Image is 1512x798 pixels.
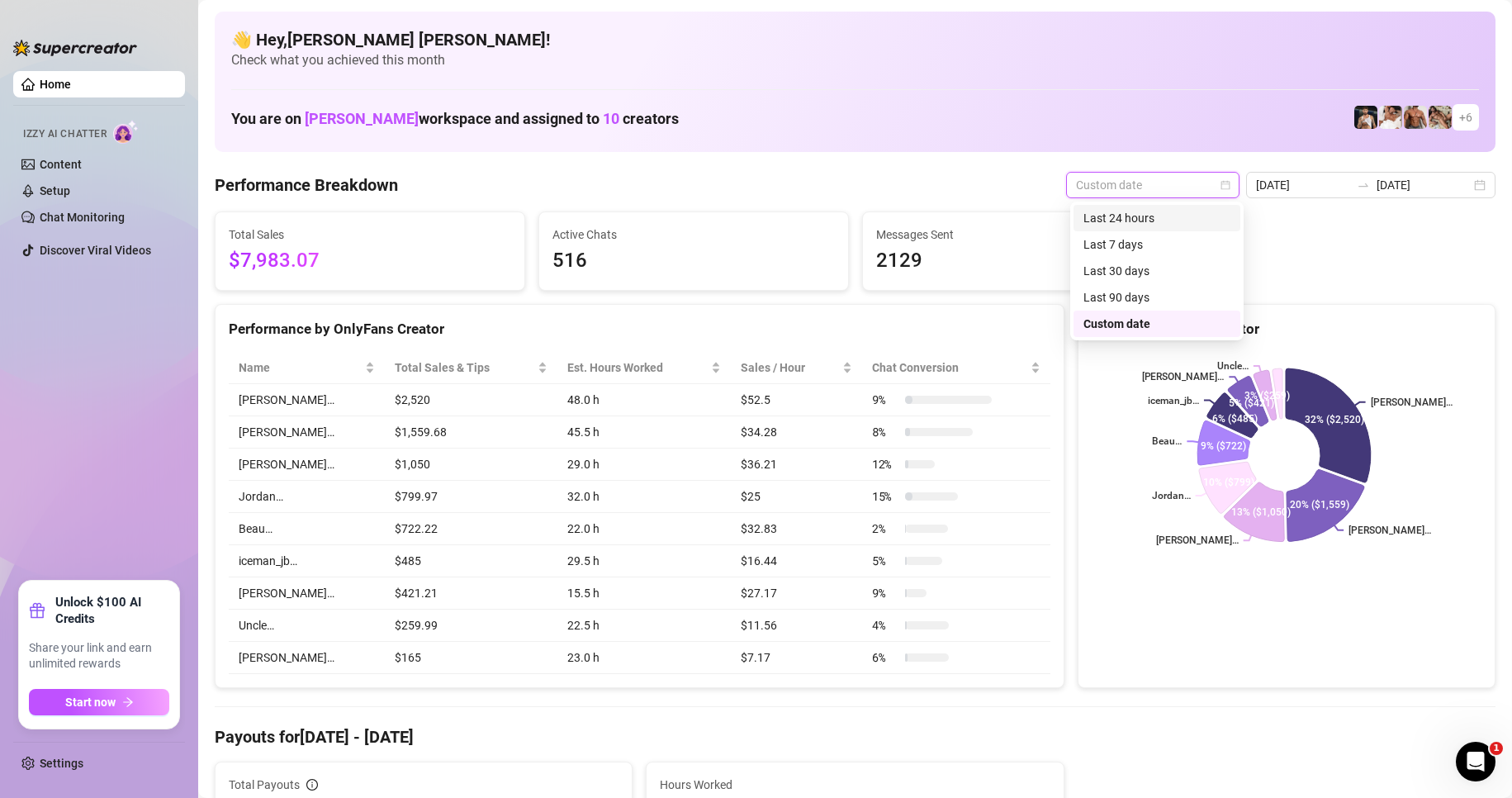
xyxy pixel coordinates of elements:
th: Sales / Hour [731,352,862,384]
span: swap-right [1357,178,1370,192]
span: 12 % [872,455,898,473]
span: info-circle [306,779,318,791]
a: Home [40,78,71,91]
span: 6 % [872,648,898,667]
td: Jordan… [229,481,385,513]
h1: You are on workspace and assigned to creators [231,110,679,128]
span: 1 [1490,742,1503,755]
div: Sales by OnlyFans Creator [1092,318,1481,340]
td: [PERSON_NAME]… [229,642,385,674]
div: Last 90 days [1074,284,1240,311]
td: Uncle… [229,610,385,642]
td: 22.0 h [557,513,731,545]
span: + 6 [1459,108,1472,126]
td: $36.21 [731,449,862,481]
td: $722.22 [385,513,557,545]
text: Uncle… [1217,360,1249,372]
td: $165 [385,642,557,674]
a: Content [40,158,82,171]
td: $259.99 [385,610,557,642]
td: $25 [731,481,862,513]
span: Hours Worked [660,776,1050,794]
span: Custom date [1076,173,1230,197]
span: Active Chats [552,226,835,244]
td: 32.0 h [557,481,731,513]
a: Settings [40,757,83,770]
span: 516 [552,245,835,277]
td: [PERSON_NAME]… [229,449,385,481]
div: Last 30 days [1083,262,1230,280]
span: arrow-right [122,696,134,708]
text: Jordan… [1151,491,1190,502]
span: calendar [1221,180,1230,190]
th: Name [229,352,385,384]
input: Start date [1256,176,1350,194]
span: 8 % [872,423,898,441]
td: [PERSON_NAME]… [229,384,385,416]
span: Chat Conversion [872,359,1027,377]
td: $2,520 [385,384,557,416]
td: $1,559.68 [385,416,557,449]
img: Jake [1379,106,1402,129]
div: Custom date [1074,311,1240,337]
span: 9 % [872,584,898,602]
text: Beau… [1152,436,1182,448]
div: Last 30 days [1074,258,1240,284]
text: [PERSON_NAME]… [1371,397,1453,408]
h4: Payouts for [DATE] - [DATE] [215,725,1495,748]
img: Uncle [1429,106,1452,129]
td: $799.97 [385,481,557,513]
span: Total Sales [229,226,511,244]
h4: Performance Breakdown [215,173,398,197]
td: iceman_jb… [229,545,385,577]
span: Total Payouts [229,776,300,794]
td: $34.28 [731,416,862,449]
text: [PERSON_NAME]… [1156,535,1239,547]
a: Setup [40,184,70,197]
td: 23.0 h [557,642,731,674]
td: 22.5 h [557,610,731,642]
td: [PERSON_NAME]… [229,416,385,449]
iframe: Intercom live chat [1456,742,1495,781]
td: $485 [385,545,557,577]
td: $16.44 [731,545,862,577]
text: [PERSON_NAME]… [1348,525,1431,536]
td: $52.5 [731,384,862,416]
td: 48.0 h [557,384,731,416]
span: 2129 [876,245,1159,277]
div: Performance by OnlyFans Creator [229,318,1050,340]
a: Chat Monitoring [40,211,125,224]
span: Name [239,359,362,377]
td: $7.17 [731,642,862,674]
span: Izzy AI Chatter [23,126,107,142]
td: $32.83 [731,513,862,545]
span: $7,983.07 [229,245,511,277]
span: Messages Sent [876,226,1159,244]
td: $27.17 [731,577,862,610]
span: to [1357,178,1370,192]
div: Last 7 days [1074,231,1240,258]
span: Sales / Hour [741,359,839,377]
input: End date [1377,176,1471,194]
td: 29.0 h [557,449,731,481]
span: 4 % [872,616,898,634]
img: Chris [1354,106,1377,129]
td: 29.5 h [557,545,731,577]
span: 9 % [872,391,898,409]
span: Total Sales & Tips [395,359,534,377]
th: Chat Conversion [862,352,1050,384]
td: $421.21 [385,577,557,610]
img: logo-BBDzfeDw.svg [13,40,137,56]
span: 5 % [872,552,898,570]
td: $1,050 [385,449,557,481]
span: Start now [65,696,116,709]
span: [PERSON_NAME] [305,110,419,127]
h4: 👋 Hey, [PERSON_NAME] [PERSON_NAME] ! [231,28,1479,51]
button: Start nowarrow-right [29,689,169,715]
strong: Unlock $100 AI Credits [55,594,169,627]
td: Beau… [229,513,385,545]
text: [PERSON_NAME]… [1141,371,1224,382]
div: Last 7 days [1083,235,1230,254]
div: Last 24 hours [1074,205,1240,231]
text: iceman_jb… [1148,395,1199,406]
